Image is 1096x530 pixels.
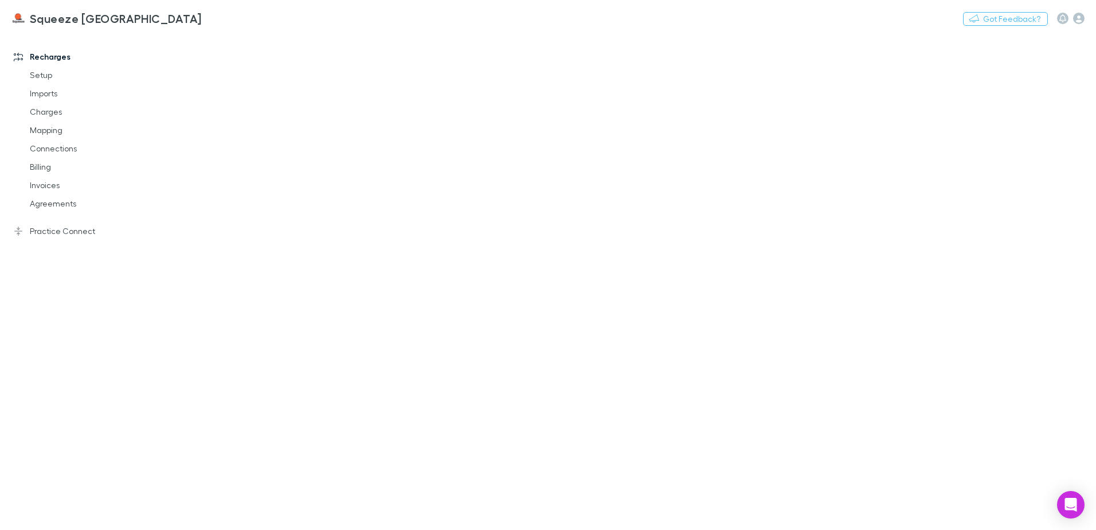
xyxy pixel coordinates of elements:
a: Squeeze [GEOGRAPHIC_DATA] [5,5,209,32]
a: Agreements [18,194,155,213]
div: Open Intercom Messenger [1057,491,1085,519]
a: Connections [18,139,155,158]
a: Practice Connect [2,222,155,240]
a: Mapping [18,121,155,139]
a: Imports [18,84,155,103]
button: Got Feedback? [963,12,1048,26]
a: Recharges [2,48,155,66]
a: Billing [18,158,155,176]
a: Invoices [18,176,155,194]
a: Charges [18,103,155,121]
a: Setup [18,66,155,84]
h3: Squeeze [GEOGRAPHIC_DATA] [30,11,202,25]
img: Squeeze North Sydney's Logo [11,11,25,25]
